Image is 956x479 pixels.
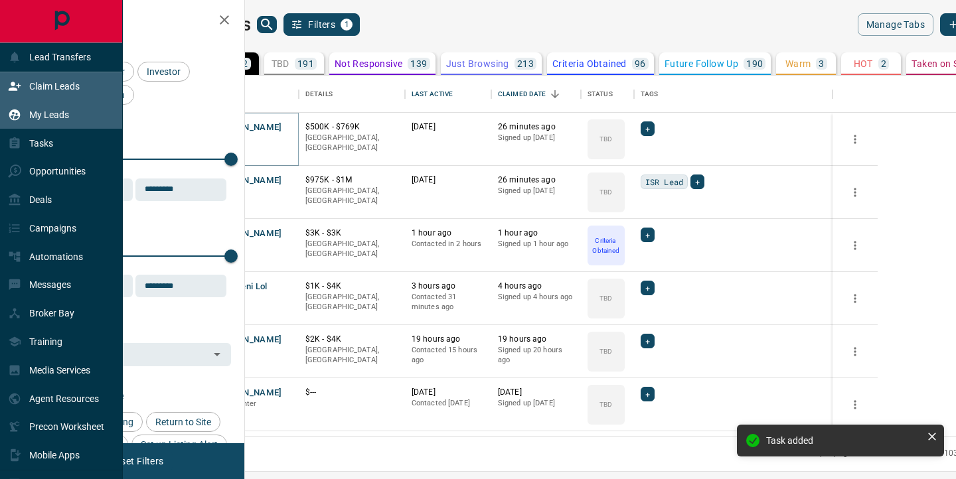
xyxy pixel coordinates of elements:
p: Future Follow Up [665,59,738,68]
p: 19 hours ago [498,334,574,345]
p: $--- [305,387,398,398]
span: + [645,334,650,348]
p: 3 hours ago [412,281,485,292]
p: 96 [635,59,646,68]
p: Just Browsing [446,59,509,68]
div: Name [206,76,299,113]
div: Tags [634,76,833,113]
div: Status [581,76,634,113]
p: HOT [854,59,873,68]
button: [PERSON_NAME] [212,174,282,187]
p: 19 hours ago [412,334,485,345]
button: [PERSON_NAME] [212,387,282,399]
p: Contacted in 2 hours [412,239,485,249]
span: ISR Lead [645,175,683,188]
p: Contacted 15 hours ago [412,345,485,366]
div: Claimed Date [498,76,546,113]
div: + [641,121,655,136]
button: [PERSON_NAME] [212,228,282,240]
button: Sort [546,85,564,103]
div: Claimed Date [491,76,581,113]
p: Signed up [DATE] [498,398,574,409]
p: $500K - $769K [305,121,398,133]
button: [PERSON_NAME] [212,334,282,346]
p: TBD [599,187,612,197]
p: 1 hour ago [498,228,574,239]
button: Open [208,345,226,364]
div: + [641,387,655,401]
div: Last Active [405,76,491,113]
div: + [690,174,704,189]
p: 190 [746,59,763,68]
p: [DATE] [412,121,485,133]
p: 26 minutes ago [498,121,574,133]
p: 191 [297,59,314,68]
p: $3K - $3K [305,228,398,239]
p: 4 hours ago [498,281,574,292]
button: Manage Tabs [858,13,933,36]
p: TBD [599,399,612,409]
span: Set up Listing Alert [136,439,222,450]
p: [DATE] [412,387,485,398]
span: Investor [142,66,185,77]
p: Not Responsive [335,59,403,68]
button: more [845,289,865,308]
p: [DATE] [498,387,574,398]
p: Warm [785,59,811,68]
p: Signed up [DATE] [498,133,574,143]
span: + [645,122,650,135]
div: Return to Site [146,412,220,432]
button: more [845,129,865,149]
p: Contacted 31 minutes ago [412,292,485,312]
p: $2K - $4K [305,334,398,345]
p: TBD [599,346,612,356]
p: 139 [410,59,427,68]
button: more [845,182,865,202]
p: 213 [517,59,534,68]
div: Status [588,76,613,113]
div: Details [299,76,405,113]
button: Reset Filters [101,450,172,472]
p: [GEOGRAPHIC_DATA], [GEOGRAPHIC_DATA] [305,186,398,206]
span: + [645,228,650,241]
button: search button [257,16,277,33]
div: Details [305,76,333,113]
div: Set up Listing Alert [131,435,227,454]
p: Criteria Obtained [589,236,623,255]
p: [GEOGRAPHIC_DATA], [GEOGRAPHIC_DATA] [305,345,398,366]
p: 3 [819,59,824,68]
p: TBD [599,293,612,303]
h2: Filters [42,13,231,29]
p: $975K - $1M [305,174,398,186]
button: more [845,236,865,255]
div: + [641,334,655,348]
p: TBD [272,59,289,68]
button: [PERSON_NAME] [212,121,282,134]
span: Return to Site [151,417,216,427]
span: 1 [342,20,351,29]
p: Criteria Obtained [552,59,627,68]
p: Signed up 20 hours ago [498,345,574,366]
p: [GEOGRAPHIC_DATA], [GEOGRAPHIC_DATA] [305,292,398,312]
button: Filters1 [283,13,360,36]
span: + [695,175,700,188]
div: Task added [766,435,921,446]
button: more [845,342,865,362]
div: Last Active [412,76,453,113]
div: Tags [641,76,659,113]
p: Signed up [DATE] [498,186,574,196]
button: more [845,395,865,415]
div: + [641,281,655,295]
p: 26 minutes ago [498,174,574,186]
p: [GEOGRAPHIC_DATA], [GEOGRAPHIC_DATA] [305,133,398,153]
span: + [645,387,650,401]
p: $1K - $4K [305,281,398,292]
p: [DATE] [412,174,485,186]
div: Investor [137,62,190,82]
p: TBD [599,134,612,144]
span: + [645,281,650,295]
div: + [641,228,655,242]
p: Contacted [DATE] [412,398,485,409]
p: [GEOGRAPHIC_DATA], [GEOGRAPHIC_DATA] [305,239,398,259]
p: 2 [881,59,886,68]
